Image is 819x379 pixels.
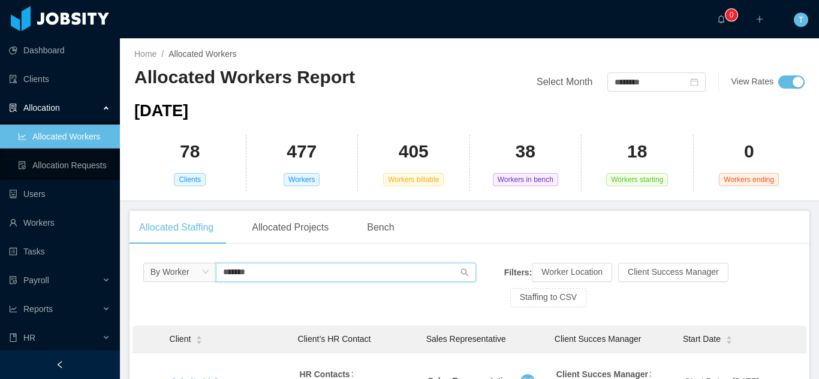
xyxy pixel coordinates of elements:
[731,77,773,86] span: View Rates
[725,9,737,21] sup: 0
[168,49,236,59] span: Allocated Workers
[399,140,429,164] h2: 405
[134,101,188,120] span: [DATE]
[170,333,191,345] span: Client
[9,276,17,284] i: icon: file-protect
[683,333,721,345] span: Start Date
[426,334,506,344] span: Sales Representative
[150,263,189,281] div: By Worker
[532,263,612,282] button: Worker Location
[134,49,156,59] a: Home
[196,339,203,342] i: icon: caret-down
[556,369,648,379] strong: Client Succes Manager
[516,140,535,164] h2: 38
[383,173,444,186] span: Workers billable
[23,275,49,285] span: Payroll
[504,267,532,277] strong: Filters:
[744,140,754,164] h2: 0
[298,334,371,344] span: Client’s HR Contact
[287,140,317,164] h2: 477
[202,268,209,277] i: icon: down
[242,211,338,244] div: Allocated Projects
[180,140,200,164] h2: 78
[690,78,698,86] i: icon: calendar
[799,13,804,27] span: T
[725,334,733,342] div: Sort
[196,335,203,338] i: icon: caret-up
[618,263,728,282] button: Client Success Manager
[284,173,320,186] span: Workers
[9,67,110,91] a: icon: auditClients
[460,268,469,277] i: icon: search
[9,38,110,62] a: icon: pie-chartDashboard
[627,140,647,164] h2: 18
[23,304,53,314] span: Reports
[719,173,779,186] span: Workers ending
[725,339,732,342] i: icon: caret-down
[606,173,668,186] span: Workers starting
[9,333,17,342] i: icon: book
[9,239,110,263] a: icon: profileTasks
[555,334,642,344] span: Client Succes Manager
[537,77,592,87] span: Select Month
[9,305,17,313] i: icon: line-chart
[130,211,223,244] div: Allocated Staffing
[9,104,17,112] i: icon: solution
[195,334,203,342] div: Sort
[23,103,60,113] span: Allocation
[134,65,469,90] h2: Allocated Workers Report
[493,173,558,186] span: Workers in bench
[9,182,110,206] a: icon: robotUsers
[18,125,110,148] a: icon: line-chartAllocated Workers
[357,211,404,244] div: Bench
[510,288,586,307] button: Staffing to CSV
[717,15,725,23] i: icon: bell
[23,333,35,342] span: HR
[18,153,110,177] a: icon: file-doneAllocation Requests
[174,173,206,186] span: Clients
[725,335,732,338] i: icon: caret-up
[9,211,110,235] a: icon: userWorkers
[300,369,350,379] strong: HR Contacts
[755,15,764,23] i: icon: plus
[161,49,164,59] span: /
